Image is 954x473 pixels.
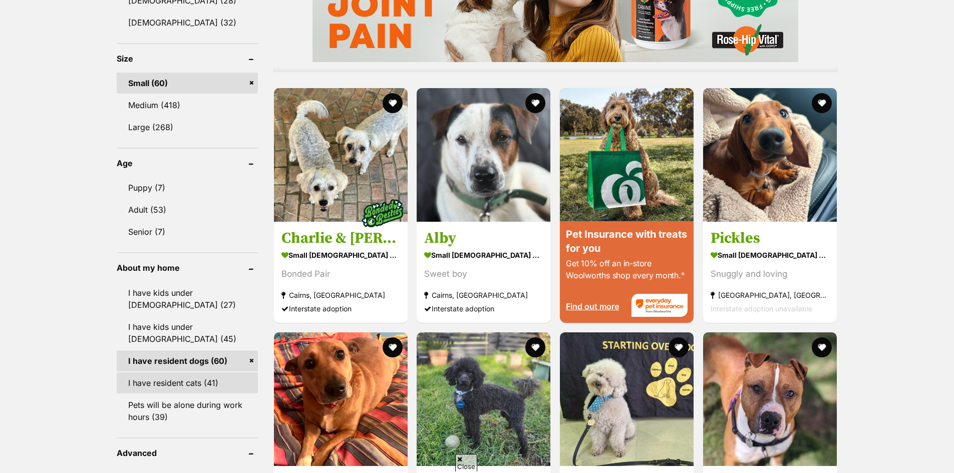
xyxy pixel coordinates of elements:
[117,95,258,116] a: Medium (418)
[424,229,543,248] h3: Alby
[703,221,837,323] a: Pickles small [DEMOGRAPHIC_DATA] Dog Snuggly and loving [GEOGRAPHIC_DATA], [GEOGRAPHIC_DATA] Inte...
[281,302,400,315] div: Interstate adoption
[417,221,550,323] a: Alby small [DEMOGRAPHIC_DATA] Dog Sweet boy Cairns, [GEOGRAPHIC_DATA] Interstate adoption
[274,221,408,323] a: Charlie & [PERSON_NAME] small [DEMOGRAPHIC_DATA] Dog Bonded Pair Cairns, [GEOGRAPHIC_DATA] Inters...
[711,229,829,248] h3: Pickles
[525,337,545,357] button: favourite
[711,248,829,262] strong: small [DEMOGRAPHIC_DATA] Dog
[711,288,829,302] strong: [GEOGRAPHIC_DATA], [GEOGRAPHIC_DATA]
[455,454,477,471] span: Close
[417,332,550,466] img: Cutie Patootie - Poodle (Toy) Dog
[812,337,832,357] button: favourite
[117,159,258,168] header: Age
[525,93,545,113] button: favourite
[669,337,689,357] button: favourite
[117,316,258,349] a: I have kids under [DEMOGRAPHIC_DATA] (45)
[703,332,837,466] img: Neptune - American Staffy Dog
[357,188,407,238] img: bonded besties
[424,267,543,281] div: Sweet boy
[274,332,408,466] img: Lassie - Mixed Dog
[560,332,694,466] img: Cunard - Poodle (Toy) x Maltese Dog
[117,394,258,427] a: Pets will be alone during work hours (39)
[117,221,258,242] a: Senior (7)
[117,372,258,393] a: I have resident cats (41)
[281,288,400,302] strong: Cairns, [GEOGRAPHIC_DATA]
[382,93,402,113] button: favourite
[703,88,837,222] img: Pickles - Dachshund Dog
[711,304,812,313] span: Interstate adoption unavailable
[812,93,832,113] button: favourite
[424,288,543,302] strong: Cairns, [GEOGRAPHIC_DATA]
[274,88,408,222] img: Charlie & Isa - Maltese Dog
[117,282,258,315] a: I have kids under [DEMOGRAPHIC_DATA] (27)
[117,263,258,272] header: About my home
[281,229,400,248] h3: Charlie & [PERSON_NAME]
[417,88,550,222] img: Alby - Jack Russell Terrier Dog
[117,12,258,33] a: [DEMOGRAPHIC_DATA] (32)
[117,448,258,457] header: Advanced
[117,199,258,220] a: Adult (53)
[281,248,400,262] strong: small [DEMOGRAPHIC_DATA] Dog
[424,248,543,262] strong: small [DEMOGRAPHIC_DATA] Dog
[424,302,543,315] div: Interstate adoption
[117,177,258,198] a: Puppy (7)
[117,350,258,371] a: I have resident dogs (60)
[117,73,258,94] a: Small (60)
[281,267,400,281] div: Bonded Pair
[117,54,258,63] header: Size
[117,117,258,138] a: Large (268)
[711,267,829,281] div: Snuggly and loving
[382,337,402,357] button: favourite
